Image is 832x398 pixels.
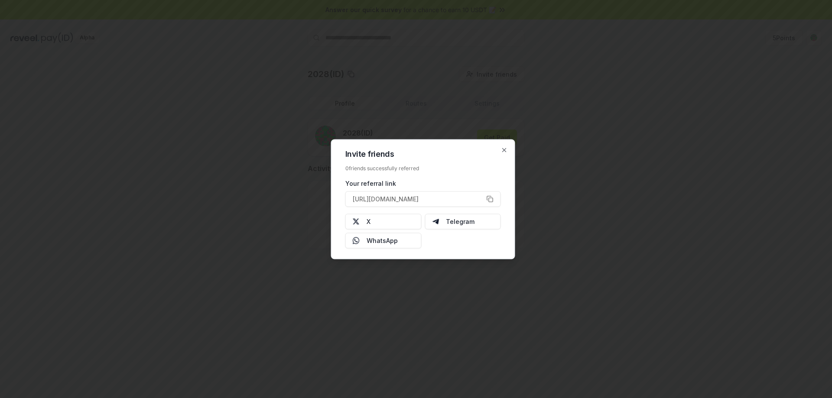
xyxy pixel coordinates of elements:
img: Whatsapp [353,237,360,244]
h2: Invite friends [345,150,501,158]
img: Telegram [432,218,439,225]
button: Telegram [425,214,501,229]
span: [URL][DOMAIN_NAME] [353,194,419,204]
img: X [353,218,360,225]
button: [URL][DOMAIN_NAME] [345,191,501,207]
button: WhatsApp [345,233,422,248]
div: 0 friends successfully referred [345,165,501,171]
button: X [345,214,422,229]
div: Your referral link [345,178,501,188]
